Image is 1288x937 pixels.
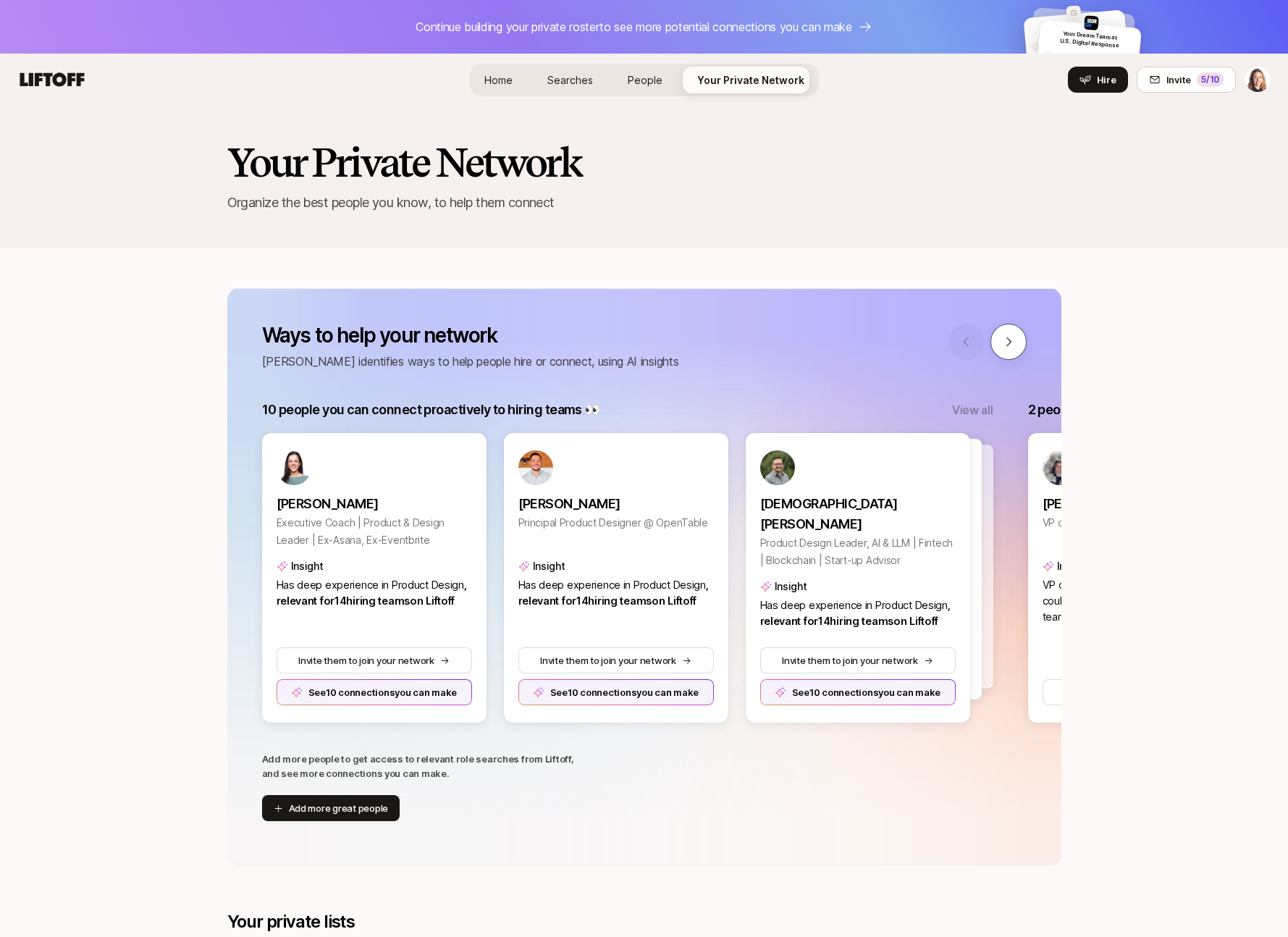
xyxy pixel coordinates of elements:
span: Your Private Network [697,74,804,86]
a: Your Private Network [686,67,816,93]
button: View all [952,400,993,419]
button: Sheila Thompson [1245,67,1271,93]
span: Hire [1097,72,1116,87]
button: Hire [1068,67,1128,93]
img: 3b607a8a_fd31_4aca_a252_74f8ff9dbfaa.jpg [1043,450,1077,485]
div: 5 /10 [1197,72,1224,87]
p: [PERSON_NAME] identifies ways to help people hire or connect, using AI insights [262,352,679,371]
p: Insight [1057,558,1090,575]
p: Insight [533,558,565,575]
span: , relevant for 14 hiring team s on Liftoff [277,579,467,608]
p: VP of Product & Design at Outside - could be expanding design and product team [1043,578,1238,625]
p: Has deep experience in Product Design [518,578,714,610]
a: [DEMOGRAPHIC_DATA][PERSON_NAME] [760,485,956,534]
button: Invite them to hire on Liftoff [1043,679,1238,705]
p: [PERSON_NAME] [1043,494,1238,514]
img: empty-company-logo.svg [1066,5,1082,20]
p: Add more people to get access to relevant role searches from Liftoff, and see more connections yo... [262,752,574,781]
span: , relevant for 14 hiring team s on Liftoff [760,599,951,628]
a: [PERSON_NAME] [518,485,714,514]
p: [DEMOGRAPHIC_DATA][PERSON_NAME] [760,494,956,534]
a: [PERSON_NAME] [1043,485,1238,514]
a: [PERSON_NAME] [277,485,472,514]
span: People [628,74,662,86]
a: People [616,67,674,93]
p: Insight [775,578,807,595]
p: [PERSON_NAME] [518,494,714,514]
span: Home [484,74,513,86]
button: Add more great people [262,795,400,821]
img: Sheila Thompson [1245,67,1270,92]
p: Principal Product Designer @ OpenTable [518,514,714,531]
span: to see more potential connections you can make [599,20,851,34]
p: Product Design Leader, AI & LLM | Fintech | Blockchain | Start-up Advisor [760,534,956,569]
img: 87e19e53_98c2_4260_989c_2c721f5663ca.jpg [518,450,553,485]
span: , relevant for 14 hiring team s on Liftoff [518,579,709,608]
button: Invite them to join your network [277,647,472,673]
span: Your Dream Team at U.S. Digital Response [1060,30,1119,49]
img: 82cbee3c_082a_4215_b31e_935981d7be97.jpg [1084,15,1099,30]
p: Ways to help your network [262,324,679,347]
p: Has deep experience in Product Design [760,598,956,630]
p: Your private lists [227,912,396,932]
p: 10 people you can connect proactively to hiring teams 👀 [262,400,600,420]
p: VP of Design & Product [1043,514,1238,531]
p: Has deep experience in Product Design [277,578,472,610]
span: Searches [547,74,593,86]
p: Insight [291,558,324,575]
p: Organize the best people you know, to help them connect [227,193,1061,213]
p: Continue building your private roster [416,17,851,36]
a: Searches [536,67,605,93]
h2: Your Private Network [227,140,582,184]
span: Invite [1166,72,1191,87]
img: 0c448b84_8495_407e_bcb0_8585e7682604.jpg [760,450,795,485]
button: Invite them to join your network [760,647,956,673]
p: [PERSON_NAME] [277,494,472,514]
button: Invite them to join your network [518,647,714,673]
img: 8d8b18cc_9983_4155_9a15_1d81579c88f4.jpg [277,450,311,485]
p: 2 people might be hiring 🌱 [1028,400,1190,420]
a: Home [473,67,524,93]
p: Someone incredible [1058,52,1135,68]
p: Executive Coach | Product & Design Leader | Ex-Asana, Ex-Eventbrite [277,514,472,549]
button: Invite5/10 [1137,67,1236,93]
img: default-avatar.svg [1030,40,1043,53]
img: default-avatar.svg [1041,49,1054,62]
